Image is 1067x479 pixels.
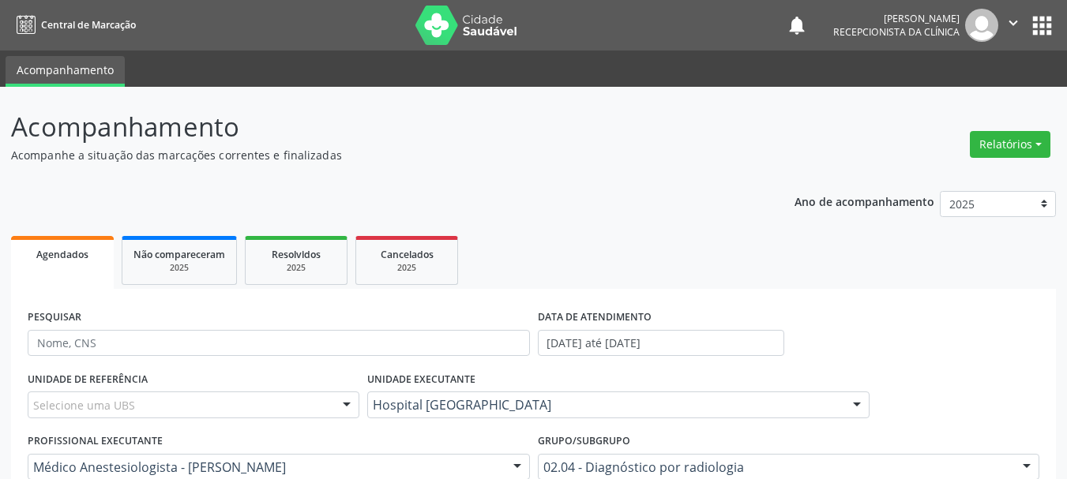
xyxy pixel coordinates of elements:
span: Não compareceram [133,248,225,261]
button: Relatórios [970,131,1050,158]
span: 02.04 - Diagnóstico por radiologia [543,459,1008,475]
label: PROFISSIONAL EXECUTANTE [28,429,163,454]
input: Selecione um intervalo [538,330,785,357]
p: Acompanhamento [11,107,742,147]
button:  [998,9,1028,42]
label: PESQUISAR [28,305,81,330]
span: Resolvidos [272,248,321,261]
button: notifications [786,14,808,36]
div: 2025 [367,262,446,274]
span: Hospital [GEOGRAPHIC_DATA] [373,397,837,413]
input: Nome, CNS [28,330,530,357]
span: Médico Anestesiologista - [PERSON_NAME] [33,459,498,475]
div: [PERSON_NAME] [833,12,960,25]
i:  [1005,14,1022,32]
img: img [965,9,998,42]
span: Recepcionista da clínica [833,25,960,39]
div: 2025 [133,262,225,274]
div: 2025 [257,262,336,274]
label: UNIDADE EXECUTANTE [367,367,475,391]
span: Selecione uma UBS [33,397,135,414]
a: Central de Marcação [11,12,136,38]
p: Acompanhe a situação das marcações correntes e finalizadas [11,147,742,163]
label: Grupo/Subgrupo [538,429,630,454]
p: Ano de acompanhamento [795,191,934,211]
button: apps [1028,12,1056,39]
a: Acompanhamento [6,56,125,87]
span: Central de Marcação [41,18,136,32]
label: UNIDADE DE REFERÊNCIA [28,367,148,391]
span: Cancelados [381,248,434,261]
span: Agendados [36,248,88,261]
label: DATA DE ATENDIMENTO [538,305,652,330]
